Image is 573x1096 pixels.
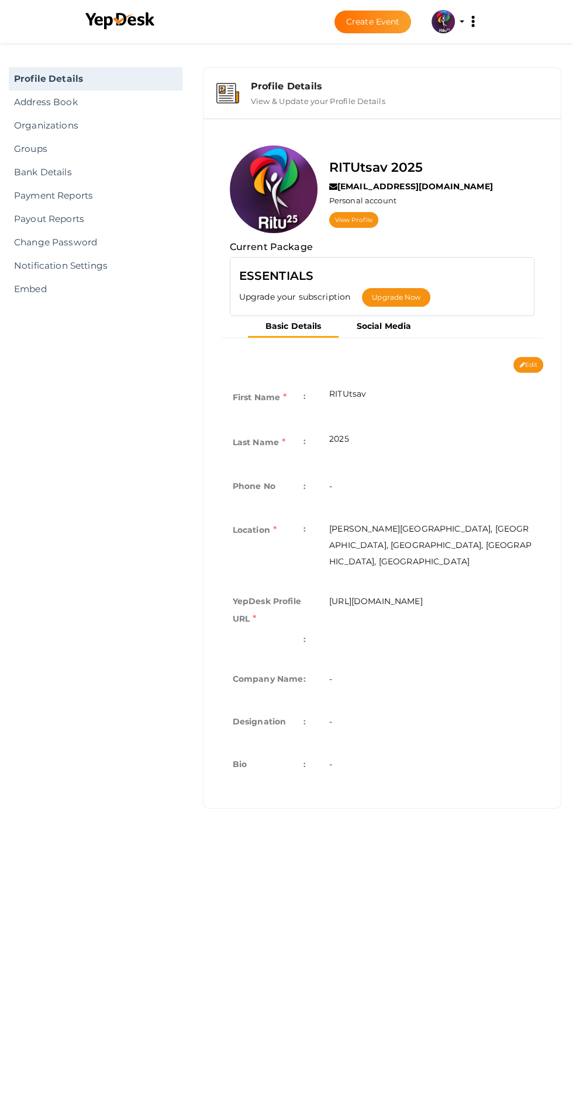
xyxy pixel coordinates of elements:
[9,278,182,301] a: Embed
[233,521,277,539] label: Location
[233,433,286,452] label: Last Name
[9,67,182,91] a: Profile Details
[356,321,411,331] b: Social Media
[317,376,543,421] td: RITUtsav
[9,114,182,137] a: Organizations
[9,254,182,278] a: Notification Settings
[9,231,182,254] a: Change Password
[362,288,430,307] button: Upgrade Now
[209,97,555,108] a: Profile Details View & Update your Profile Details
[248,317,339,338] button: Basic Details
[317,509,543,581] td: [PERSON_NAME][GEOGRAPHIC_DATA], [GEOGRAPHIC_DATA], [GEOGRAPHIC_DATA], [GEOGRAPHIC_DATA], [GEOGRAP...
[233,388,287,407] label: First Name
[303,631,306,647] span: :
[9,91,182,114] a: Address Book
[233,756,247,772] label: Bio
[317,659,543,702] td: -
[317,581,543,659] td: [URL][DOMAIN_NAME]
[432,10,455,33] img: 5BK8ZL5P_small.png
[239,266,313,285] label: ESSENTIALS
[317,744,543,787] td: -
[233,478,275,494] label: Phone No
[317,466,543,509] td: -
[9,161,182,184] a: Bank Details
[251,81,548,92] div: Profile Details
[303,388,306,404] span: :
[303,756,306,772] span: :
[303,433,306,449] span: :
[216,83,239,103] img: event-details.svg
[317,421,543,466] td: 2025
[303,478,306,494] span: :
[230,145,317,233] img: 5BK8ZL5P_normal.png
[9,137,182,161] a: Groups
[265,321,322,331] b: Basic Details
[329,195,396,206] label: Personal account
[339,317,429,336] button: Social Media
[303,521,306,537] span: :
[329,181,493,192] label: [EMAIL_ADDRESS][DOMAIN_NAME]
[239,291,363,303] label: Upgrade your subscription
[9,207,182,231] a: Payout Reports
[230,240,313,255] label: Current Package
[251,92,385,106] label: View & Update your Profile Details
[303,713,306,730] span: :
[9,184,182,207] a: Payment Reports
[513,357,543,373] button: Edit
[233,671,303,687] label: Company Name
[233,593,306,628] label: YepDesk Profile URL
[329,212,378,228] a: View Profile
[233,713,286,730] label: Designation
[317,702,543,744] td: -
[303,671,306,687] span: :
[329,157,423,178] label: RITUtsav 2025
[334,11,412,33] button: Create Event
